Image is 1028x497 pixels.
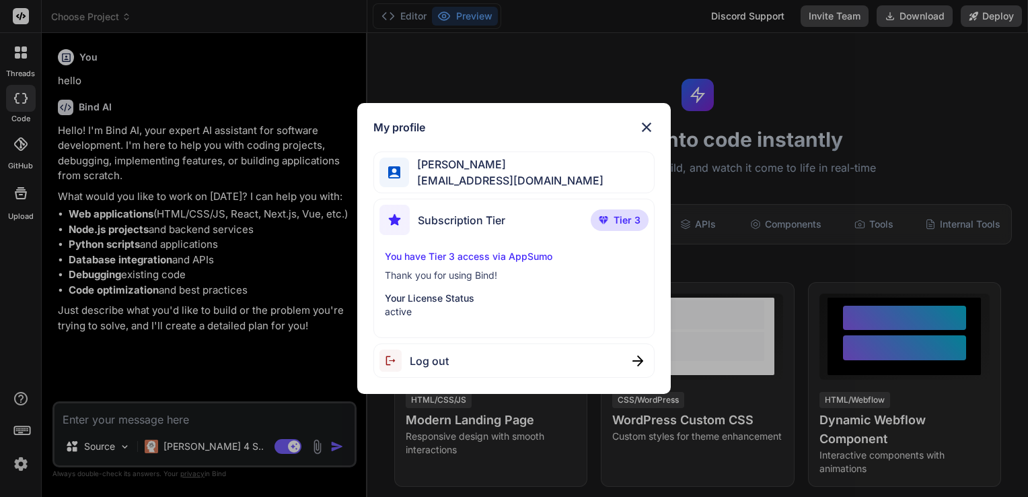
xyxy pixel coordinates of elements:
[632,356,643,366] img: close
[385,250,644,263] p: You have Tier 3 access via AppSumo
[379,350,410,372] img: logout
[409,156,603,172] span: [PERSON_NAME]
[638,119,655,135] img: close
[379,205,410,235] img: subscription
[385,269,644,282] p: Thank you for using Bind!
[599,216,608,224] img: premium
[418,212,505,228] span: Subscription Tier
[385,292,644,305] p: Your License Status
[373,119,425,135] h1: My profile
[410,353,449,369] span: Log out
[385,305,644,319] p: active
[409,172,603,189] span: [EMAIL_ADDRESS][DOMAIN_NAME]
[388,166,401,179] img: profile
[614,213,640,227] span: Tier 3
